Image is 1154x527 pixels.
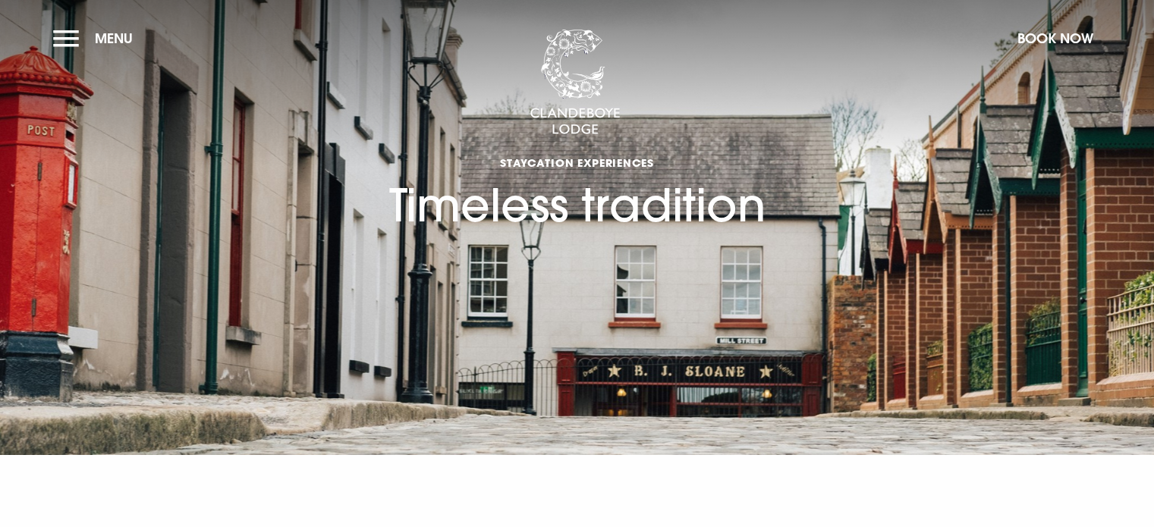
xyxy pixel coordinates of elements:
[389,90,766,233] h1: Timeless tradition
[53,22,140,55] button: Menu
[95,30,133,47] span: Menu
[389,155,766,170] span: Staycation Experiences
[530,30,621,136] img: Clandeboye Lodge
[1010,22,1101,55] button: Book Now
